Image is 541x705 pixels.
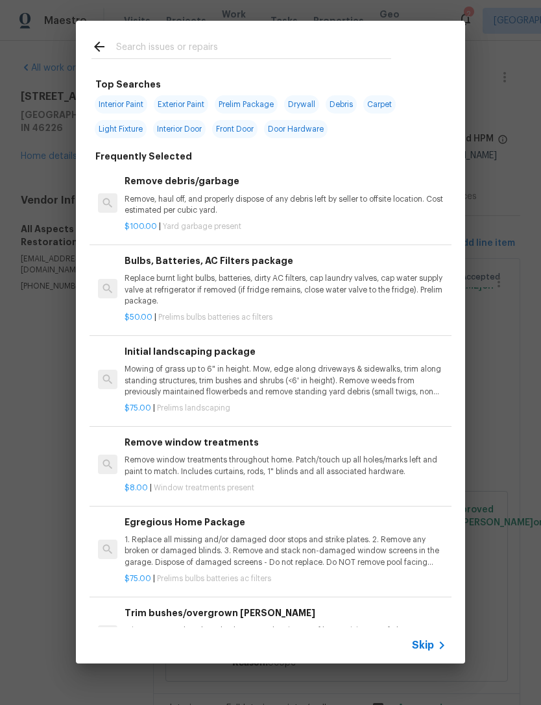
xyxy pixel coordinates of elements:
span: Door Hardware [264,120,328,138]
span: $75.00 [125,404,151,412]
span: Light Fixture [95,120,147,138]
span: Prelim Package [215,95,278,114]
span: Interior Paint [95,95,147,114]
p: | [125,403,446,414]
p: | [125,483,446,494]
span: Exterior Paint [154,95,208,114]
h6: Frequently Selected [95,149,192,163]
h6: Bulbs, Batteries, AC Filters package [125,254,446,268]
h6: Initial landscaping package [125,344,446,359]
h6: Remove window treatments [125,435,446,449]
p: Remove, haul off, and properly dispose of any debris left by seller to offsite location. Cost est... [125,194,446,216]
h6: Top Searches [95,77,161,91]
p: | [125,573,446,584]
span: Yard garbage present [163,222,241,230]
p: | [125,221,446,232]
span: Debris [326,95,357,114]
span: $75.00 [125,575,151,582]
span: Front Door [212,120,258,138]
span: $8.00 [125,484,148,492]
span: Prelims bulbs batteries ac filters [158,313,272,321]
span: Prelims landscaping [157,404,230,412]
span: Skip [412,639,434,652]
p: 1. Replace all missing and/or damaged door stops and strike plates. 2. Remove any broken or damag... [125,534,446,568]
input: Search issues or repairs [116,39,391,58]
h6: Trim bushes/overgrown [PERSON_NAME] [125,606,446,620]
span: Drywall [284,95,319,114]
p: Replace burnt light bulbs, batteries, dirty AC filters, cap laundry valves, cap water supply valv... [125,273,446,306]
span: $100.00 [125,222,157,230]
span: $50.00 [125,313,152,321]
span: Window treatments present [154,484,254,492]
span: Prelims bulbs batteries ac filters [157,575,271,582]
p: Trim overgrown hegdes & bushes around perimeter of home giving 12" of clearance. Properly dispose... [125,625,446,647]
p: | [125,312,446,323]
p: Remove window treatments throughout home. Patch/touch up all holes/marks left and paint to match.... [125,455,446,477]
span: Interior Door [153,120,206,138]
p: Mowing of grass up to 6" in height. Mow, edge along driveways & sidewalks, trim along standing st... [125,364,446,397]
h6: Egregious Home Package [125,515,446,529]
span: Carpet [363,95,396,114]
h6: Remove debris/garbage [125,174,446,188]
